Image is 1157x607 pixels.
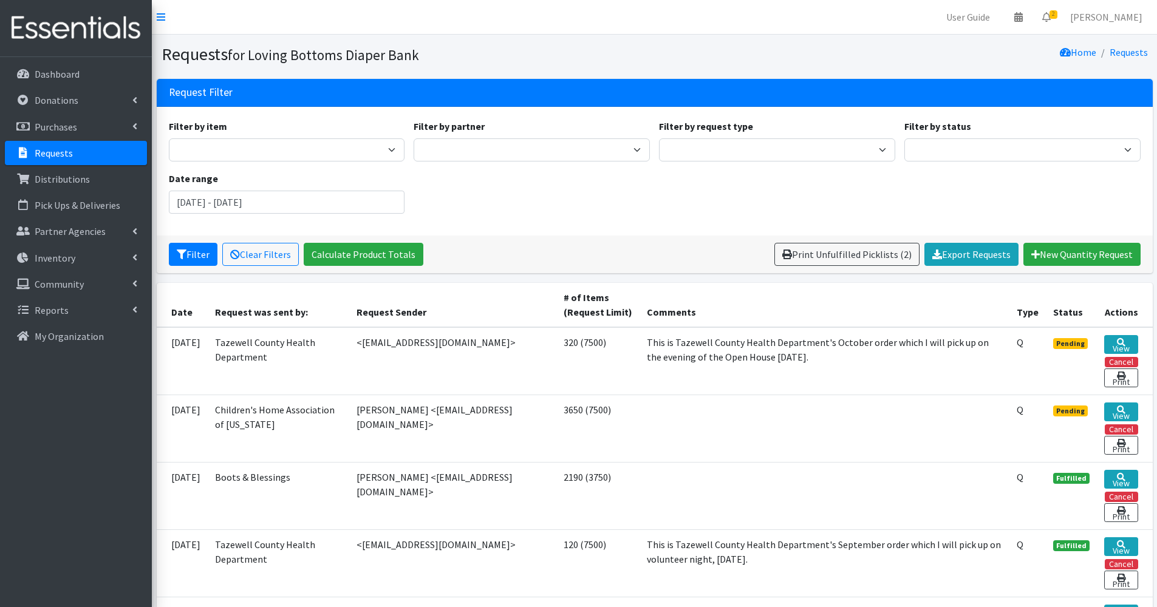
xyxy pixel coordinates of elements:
[169,86,233,99] h3: Request Filter
[35,225,106,237] p: Partner Agencies
[5,246,147,270] a: Inventory
[5,298,147,322] a: Reports
[1104,571,1138,589] a: Print
[169,119,227,134] label: Filter by item
[162,44,650,65] h1: Requests
[5,193,147,217] a: Pick Ups & Deliveries
[5,115,147,139] a: Purchases
[556,283,640,327] th: # of Items (Request Limit)
[349,395,556,462] td: [PERSON_NAME] <[EMAIL_ADDRESS][DOMAIN_NAME]>
[937,5,1000,29] a: User Guide
[774,243,920,266] a: Print Unfulfilled Picklists (2)
[1104,503,1138,522] a: Print
[1053,540,1090,551] span: Fulfilled
[5,62,147,86] a: Dashboard
[35,94,78,106] p: Donations
[640,327,1009,395] td: This is Tazewell County Health Department's October order which I will pick up on the evening of ...
[35,252,75,264] p: Inventory
[5,167,147,191] a: Distributions
[1060,5,1152,29] a: [PERSON_NAME]
[169,243,217,266] button: Filter
[1017,471,1023,483] abbr: Quantity
[414,119,485,134] label: Filter by partner
[157,395,208,462] td: [DATE]
[1053,338,1088,349] span: Pending
[556,462,640,529] td: 2190 (3750)
[5,8,147,49] img: HumanEssentials
[1104,335,1138,354] a: View
[5,324,147,348] a: My Organization
[35,147,73,159] p: Requests
[349,327,556,395] td: <[EMAIL_ADDRESS][DOMAIN_NAME]>
[1105,424,1138,435] button: Cancel
[1104,470,1138,489] a: View
[35,173,90,185] p: Distributions
[1110,46,1148,58] a: Requests
[349,462,556,529] td: [PERSON_NAME] <[EMAIL_ADDRESS][DOMAIN_NAME]>
[208,283,350,327] th: Request was sent by:
[1104,368,1138,387] a: Print
[5,219,147,243] a: Partner Agencies
[1105,559,1138,569] button: Cancel
[556,529,640,597] td: 120 (7500)
[1104,537,1138,556] a: View
[1105,492,1138,502] button: Cancel
[640,529,1009,597] td: This is Tazewell County Health Department's September order which I will pick up on volunteer nig...
[1049,10,1057,19] span: 2
[208,327,350,395] td: Tazewell County Health Department
[1097,283,1153,327] th: Actions
[556,327,640,395] td: 320 (7500)
[169,171,218,186] label: Date range
[1017,538,1023,551] abbr: Quantity
[556,395,640,462] td: 3650 (7500)
[1060,46,1096,58] a: Home
[1104,402,1138,421] a: View
[222,243,299,266] a: Clear Filters
[1053,405,1088,416] span: Pending
[304,243,423,266] a: Calculate Product Totals
[1009,283,1046,327] th: Type
[157,529,208,597] td: [DATE]
[35,68,80,80] p: Dashboard
[5,88,147,112] a: Donations
[1053,473,1090,484] span: Fulfilled
[35,121,77,133] p: Purchases
[349,283,556,327] th: Request Sender
[35,330,104,342] p: My Organization
[640,283,1009,327] th: Comments
[1017,336,1023,348] abbr: Quantity
[349,529,556,597] td: <[EMAIL_ADDRESS][DOMAIN_NAME]>
[35,278,84,290] p: Community
[157,327,208,395] td: [DATE]
[5,141,147,165] a: Requests
[157,462,208,529] td: [DATE]
[1023,243,1141,266] a: New Quantity Request
[1032,5,1060,29] a: 2
[1105,357,1138,367] button: Cancel
[35,304,69,316] p: Reports
[659,119,753,134] label: Filter by request type
[208,529,350,597] td: Tazewell County Health Department
[35,199,120,211] p: Pick Ups & Deliveries
[924,243,1019,266] a: Export Requests
[208,462,350,529] td: Boots & Blessings
[1104,436,1138,455] a: Print
[1046,283,1097,327] th: Status
[157,283,208,327] th: Date
[208,395,350,462] td: Children's Home Association of [US_STATE]
[228,46,419,64] small: for Loving Bottoms Diaper Bank
[1017,404,1023,416] abbr: Quantity
[5,272,147,296] a: Community
[169,191,405,214] input: January 1, 2011 - December 31, 2011
[904,119,971,134] label: Filter by status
